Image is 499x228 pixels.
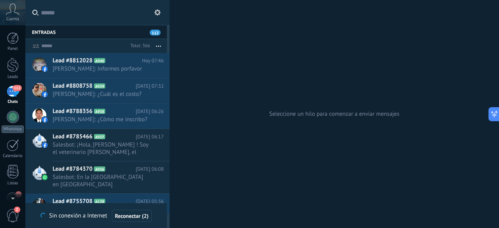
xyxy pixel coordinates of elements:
[150,39,167,53] button: Más
[53,173,149,188] span: Salesbot: En la [GEOGRAPHIC_DATA] en [GEOGRAPHIC_DATA]
[53,165,92,173] span: Lead #8784370
[12,85,21,91] span: 112
[136,108,164,115] span: [DATE] 06:26
[112,210,152,222] button: Reconectar (2)
[42,175,48,180] img: waba.svg
[53,90,149,98] span: [PERSON_NAME]: ¿Cuál es el costo?
[2,99,24,104] div: Chats
[25,161,170,193] a: Lead #8784370 A936 [DATE] 06:08 Salesbot: En la [GEOGRAPHIC_DATA] en [GEOGRAPHIC_DATA]
[115,213,149,219] span: Reconectar (2)
[41,209,152,222] div: Sin conexión a Internet
[25,78,170,103] a: Lead #8808758 A939 [DATE] 07:32 [PERSON_NAME]: ¿Cuál es el costo?
[136,133,164,141] span: [DATE] 06:17
[94,58,105,63] span: A940
[150,30,161,35] span: 112
[53,198,92,205] span: Lead #8755708
[53,108,92,115] span: Lead #8788356
[53,82,92,90] span: Lead #8808758
[94,166,105,171] span: A936
[2,74,24,80] div: Leads
[14,207,20,213] span: 2
[42,66,48,72] img: facebook-sm.svg
[136,165,164,173] span: [DATE] 06:08
[25,25,167,39] div: Entradas
[42,117,48,122] img: facebook-sm.svg
[42,142,48,148] img: facebook-sm.svg
[53,116,149,123] span: [PERSON_NAME]: ¿Cómo me inscribo?
[6,17,19,22] span: Cuenta
[94,109,105,114] span: A938
[2,181,24,186] div: Listas
[53,133,92,141] span: Lead #8785466
[25,194,170,226] a: Lead #8755708 A128 [DATE] 05:36 ACUIVET SAC: Hola doc, se logro controlar la mortalidad [PERSON_N...
[53,65,149,72] span: [PERSON_NAME]: Informes porfavor
[142,57,164,65] span: Hoy 07:46
[2,154,24,159] div: Calendario
[127,42,150,50] div: Total: 366
[25,53,170,78] a: Lead #8812028 A940 Hoy 07:46 [PERSON_NAME]: Informes porfavor
[94,83,105,88] span: A939
[94,134,105,139] span: A937
[25,104,170,129] a: Lead #8788356 A938 [DATE] 06:26 [PERSON_NAME]: ¿Cómo me inscribo?
[136,198,164,205] span: [DATE] 05:36
[25,129,170,161] a: Lead #8785466 A937 [DATE] 06:17 Salesbot: ¡Hola, [PERSON_NAME] ! Soy el veterinario [PERSON_NAME]...
[136,82,164,90] span: [DATE] 07:32
[2,125,24,133] div: WhatsApp
[53,141,149,156] span: Salesbot: ¡Hola, [PERSON_NAME] ! Soy el veterinario [PERSON_NAME], el especialista que te atender...
[42,92,48,97] img: facebook-sm.svg
[94,199,105,204] span: A128
[53,57,92,65] span: Lead #8812028
[2,46,24,51] div: Panel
